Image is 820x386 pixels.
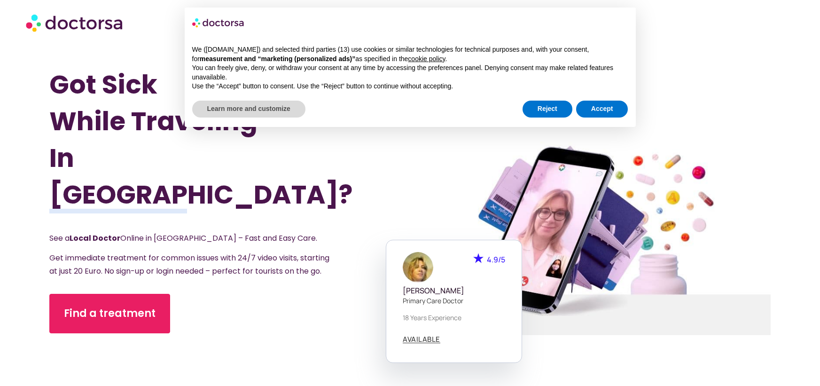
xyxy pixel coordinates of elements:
[64,306,156,321] span: Find a treatment
[192,45,628,63] p: We ([DOMAIN_NAME]) and selected third parties (13) use cookies or similar technologies for techni...
[200,55,355,63] strong: measurement and “marketing (personalized ads)”
[403,313,505,323] p: 18 years experience
[192,101,305,118] button: Learn more and customize
[192,15,245,30] img: logo
[576,101,628,118] button: Accept
[403,336,440,343] a: AVAILABLE
[192,82,628,91] p: Use the “Accept” button to consent. Use the “Reject” button to continue without accepting.
[49,252,329,276] span: Get immediate treatment for common issues with 24/7 video visits, starting at just 20 Euro. No si...
[70,233,120,244] strong: Local Doctor
[403,286,505,295] h5: [PERSON_NAME]
[408,55,445,63] a: cookie policy
[49,233,317,244] span: See a Online in [GEOGRAPHIC_DATA] – Fast and Easy Care.
[192,63,628,82] p: You can freely give, deny, or withdraw your consent at any time by accessing the preferences pane...
[49,294,170,333] a: Find a treatment
[523,101,572,118] button: Reject
[403,296,505,306] p: Primary care doctor
[49,66,356,213] h1: Got Sick While Traveling In [GEOGRAPHIC_DATA]?
[487,254,505,265] span: 4.9/5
